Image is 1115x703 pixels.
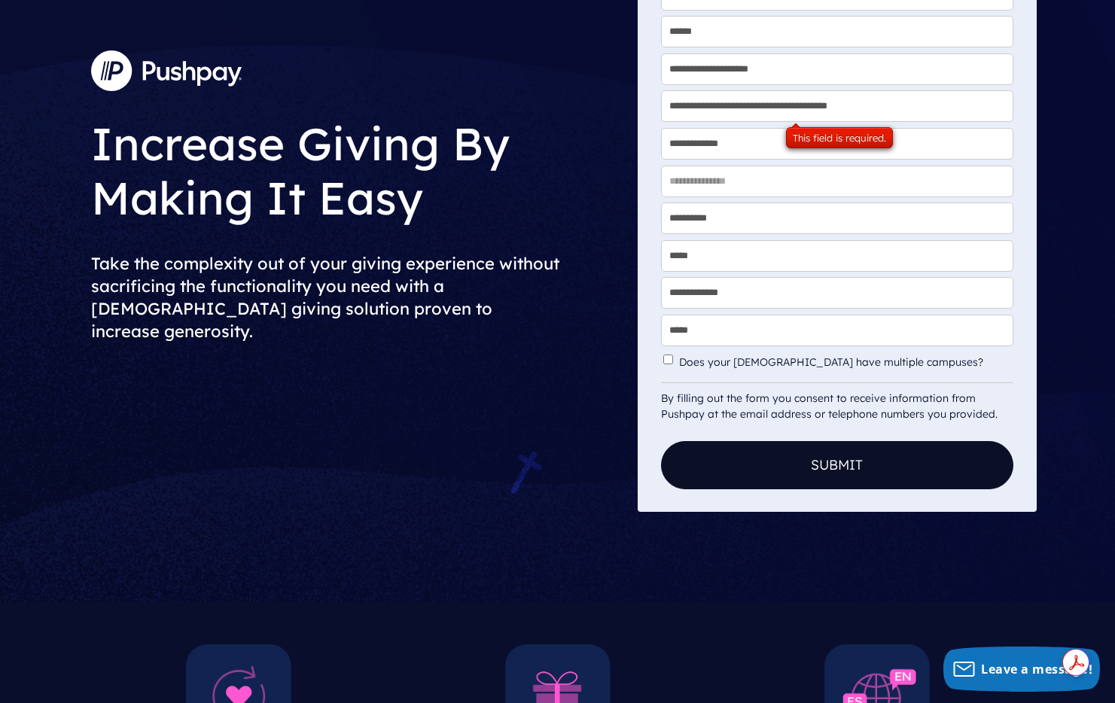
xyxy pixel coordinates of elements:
[661,441,1013,489] button: Submit
[943,647,1100,692] button: Leave a message!
[661,382,1013,422] div: By filling out the form you consent to receive information from Pushpay at the email address or t...
[786,127,893,148] div: This field is required.
[981,661,1092,677] span: Leave a message!
[679,356,1010,369] label: Does your [DEMOGRAPHIC_DATA] have multiple campuses?
[91,240,626,355] h2: Take the complexity out of your giving experience without sacrificing the functionality you need ...
[91,105,626,229] h1: Increase Giving By Making It Easy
